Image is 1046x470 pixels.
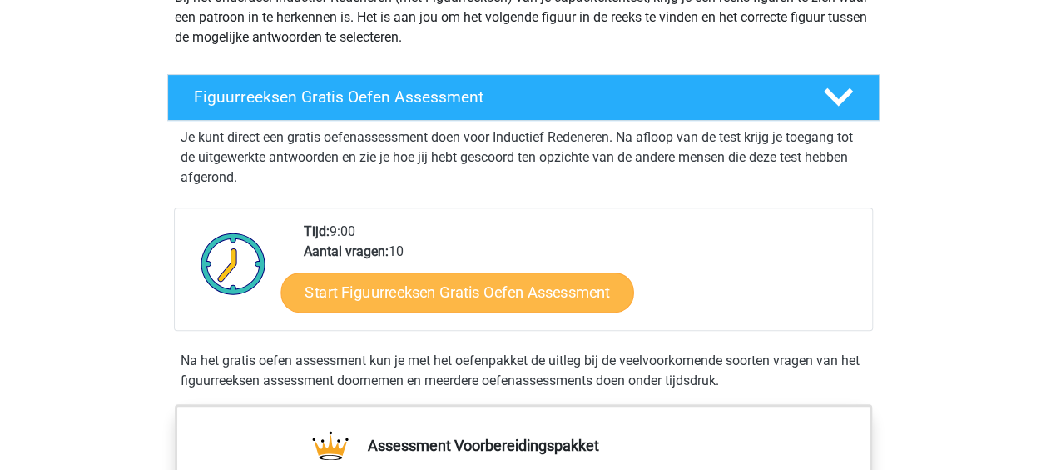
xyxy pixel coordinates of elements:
b: Tijd: [304,223,330,239]
a: Figuurreeksen Gratis Oefen Assessment [161,74,886,121]
p: Je kunt direct een gratis oefenassessment doen voor Inductief Redeneren. Na afloop van de test kr... [181,127,866,187]
b: Aantal vragen: [304,243,389,259]
a: Start Figuurreeksen Gratis Oefen Assessment [280,272,633,312]
div: 9:00 10 [291,222,871,330]
div: Na het gratis oefen assessment kun je met het oefenpakket de uitleg bij de veelvoorkomende soorte... [174,351,873,391]
h4: Figuurreeksen Gratis Oefen Assessment [194,87,796,107]
img: Klok [191,222,275,305]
